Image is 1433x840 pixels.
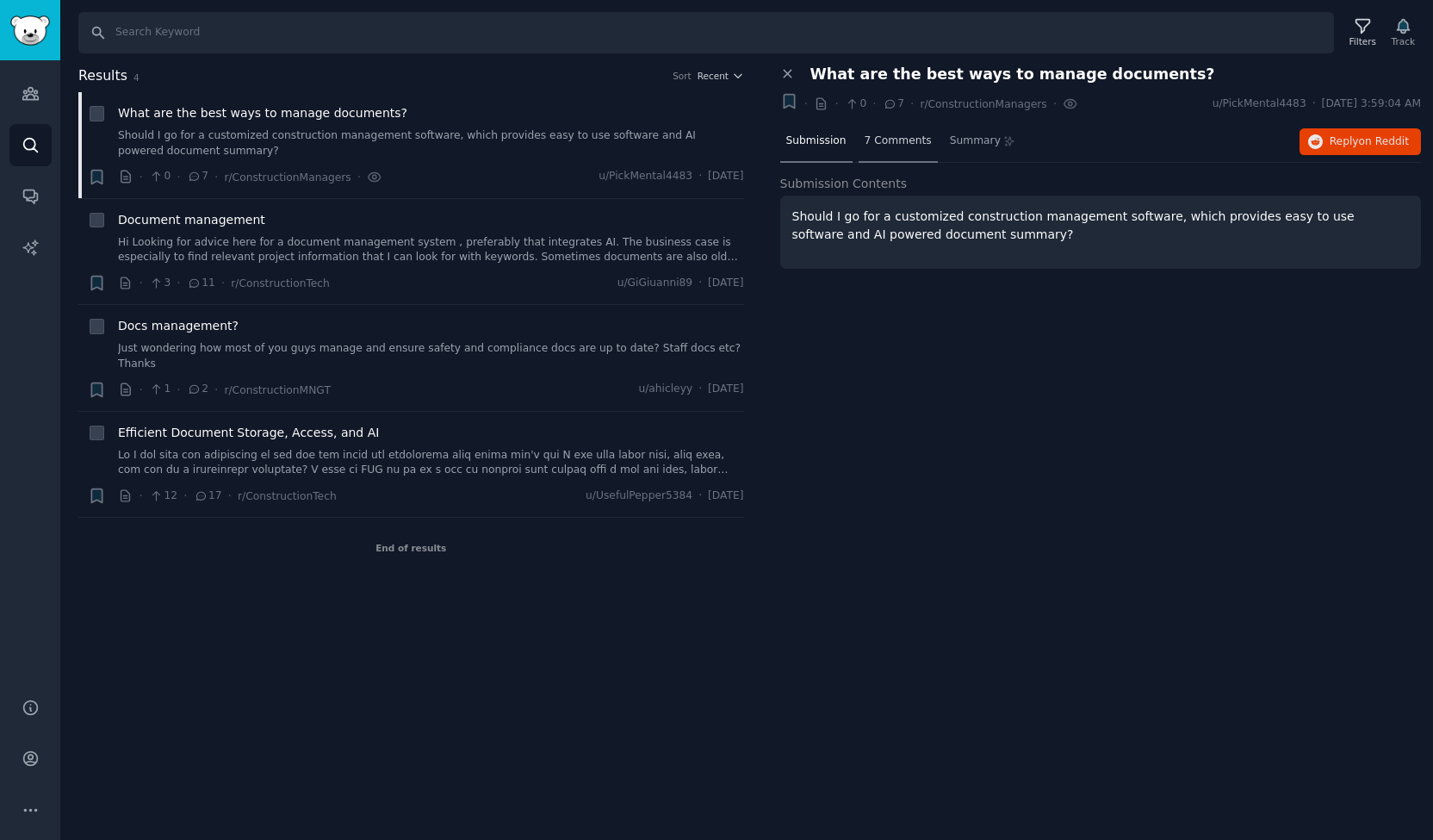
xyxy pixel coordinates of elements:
[140,168,143,186] span: ·
[10,16,50,46] img: GummySearch logo
[149,169,171,184] span: 0
[357,168,361,186] span: ·
[149,488,177,504] span: 12
[149,276,171,291] span: 3
[920,98,1046,110] span: r/ConstructionManagers
[1312,96,1316,112] span: ·
[599,169,692,184] span: u/PickMental4483
[698,70,729,82] span: Recent
[118,448,744,478] a: Lo I dol sita con adipiscing el sed doe tem incid utl etdolorema aliq enima min'v qui N exe ulla ...
[845,96,866,112] span: 0
[1300,128,1421,156] button: Replyon Reddit
[118,235,744,265] a: Hi Looking for advice here for a document management system , preferably that integrates AI. The ...
[708,382,743,397] span: [DATE]
[118,317,239,335] a: Docs management?
[708,169,743,184] span: [DATE]
[78,65,127,87] span: Results
[792,208,1410,244] p: Should I go for a customized construction management software, which provides easy to use softwar...
[118,424,379,442] a: Efficient Document Storage, Access, and AI
[1322,96,1421,112] span: [DATE] 3:59:04 AM
[786,134,847,149] span: Submission
[221,274,225,292] span: ·
[187,276,215,291] span: 11
[187,382,208,397] span: 2
[586,488,692,504] span: u/UsefulPepper5384
[78,12,1334,53] input: Search Keyword
[231,277,330,289] span: r/ConstructionTech
[183,487,187,505] span: ·
[214,168,218,186] span: ·
[140,274,143,292] span: ·
[708,488,743,504] span: [DATE]
[698,488,702,504] span: ·
[194,488,222,504] span: 17
[708,276,743,291] span: [DATE]
[698,382,702,397] span: ·
[118,341,744,371] a: Just wondering how most of you guys manage and ensure safety and compliance docs are up to date? ...
[177,381,180,399] span: ·
[698,276,702,291] span: ·
[872,95,876,113] span: ·
[118,128,744,159] a: Should I go for a customized construction management software, which provides easy to use softwar...
[1349,35,1376,47] div: Filters
[214,381,218,399] span: ·
[865,134,932,149] span: 7 Comments
[883,96,904,112] span: 7
[118,104,407,122] a: What are the best ways to manage documents?
[224,171,350,184] span: r/ConstructionManagers
[238,490,337,502] span: r/ConstructionTech
[804,95,808,113] span: ·
[149,382,171,397] span: 1
[673,70,692,82] div: Sort
[1330,134,1409,150] span: Reply
[118,211,265,229] a: Document management
[810,65,1215,84] span: What are the best ways to manage documents?
[698,70,744,82] button: Recent
[177,168,180,186] span: ·
[910,95,914,113] span: ·
[133,72,140,83] span: 4
[177,274,180,292] span: ·
[140,381,143,399] span: ·
[78,518,744,578] div: End of results
[140,487,143,505] span: ·
[780,175,908,193] span: Submission Contents
[950,134,1001,149] span: Summary
[698,169,702,184] span: ·
[224,384,330,396] span: r/ConstructionMNGT
[1053,95,1057,113] span: ·
[638,382,692,397] span: u/ahicleyy
[834,95,838,113] span: ·
[228,487,232,505] span: ·
[187,169,208,184] span: 7
[1213,96,1306,112] span: u/PickMental4483
[617,276,692,291] span: u/GiGiuanni89
[1359,135,1409,147] span: on Reddit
